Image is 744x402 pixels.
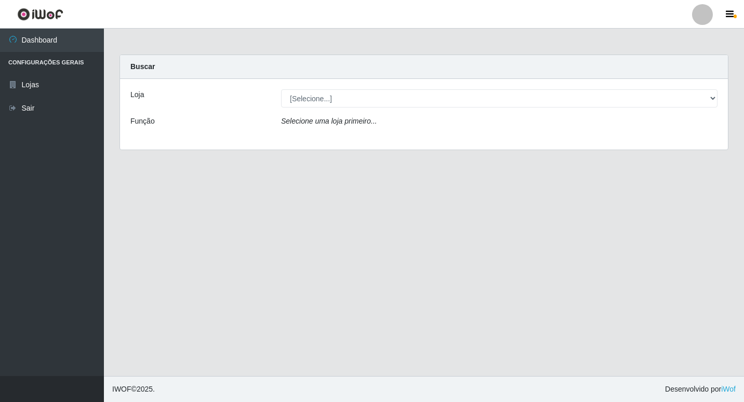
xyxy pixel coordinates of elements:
[721,385,736,393] a: iWof
[281,117,377,125] i: Selecione uma loja primeiro...
[665,384,736,395] span: Desenvolvido por
[130,62,155,71] strong: Buscar
[112,384,155,395] span: © 2025 .
[130,116,155,127] label: Função
[130,89,144,100] label: Loja
[112,385,131,393] span: IWOF
[17,8,63,21] img: CoreUI Logo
